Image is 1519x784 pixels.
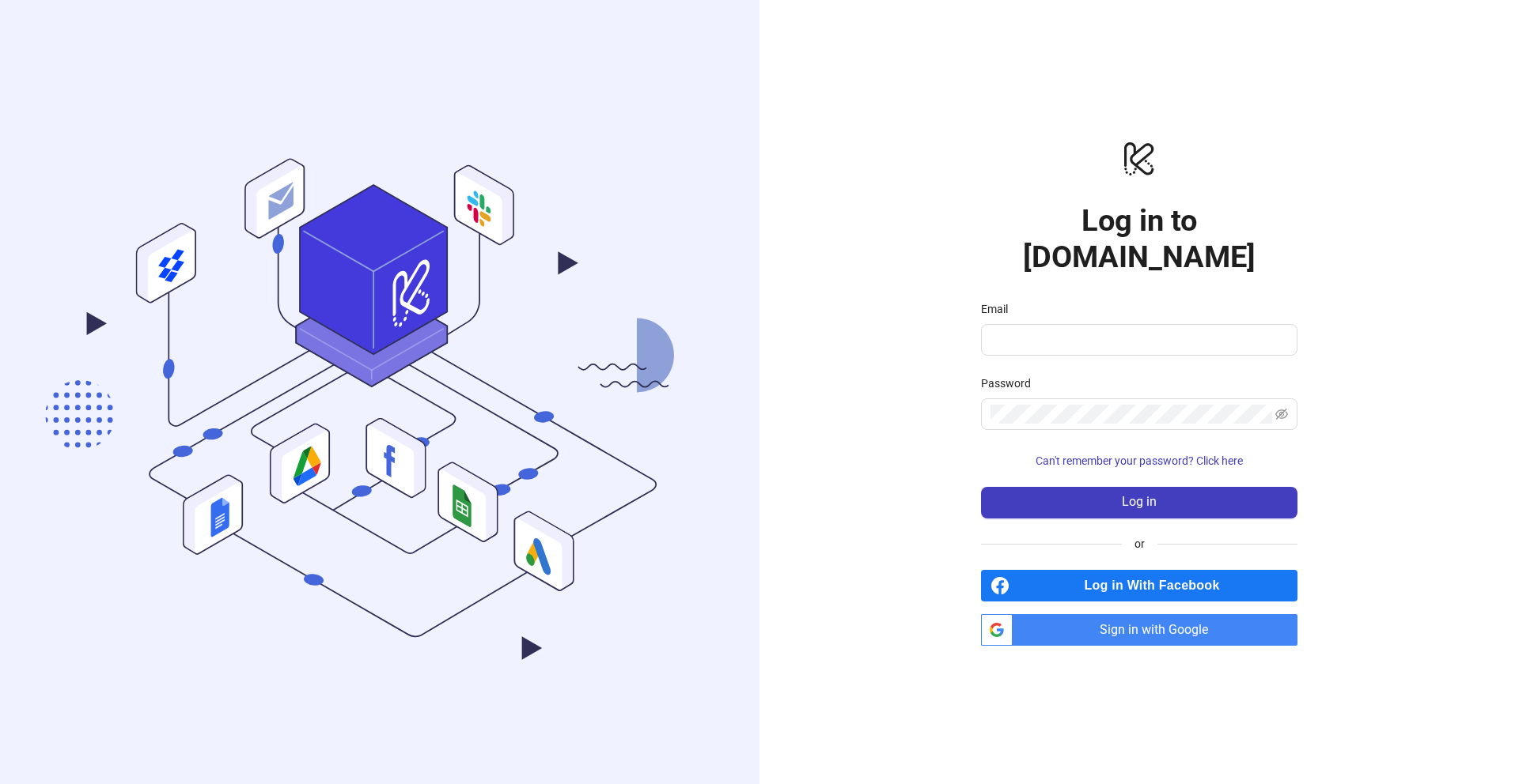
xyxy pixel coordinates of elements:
[981,614,1297,646] a: Sign in with Google
[981,202,1297,275] h1: Log in to [DOMAIN_NAME]
[991,330,1285,349] input: Email
[981,375,1041,392] label: Password
[1122,535,1157,552] span: or
[981,487,1297,518] button: Log in
[1036,454,1243,467] span: Can't remember your password? Click here
[981,570,1297,601] a: Log in With Facebook
[981,300,1018,318] label: Email
[981,449,1297,474] button: Can't remember your password? Click here
[1019,614,1297,646] span: Sign in with Google
[981,454,1297,467] a: Can't remember your password? Click here
[1275,408,1288,420] span: eye-invisible
[1016,570,1297,601] span: Log in With Facebook
[991,405,1272,424] input: Password
[1122,495,1157,509] span: Log in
